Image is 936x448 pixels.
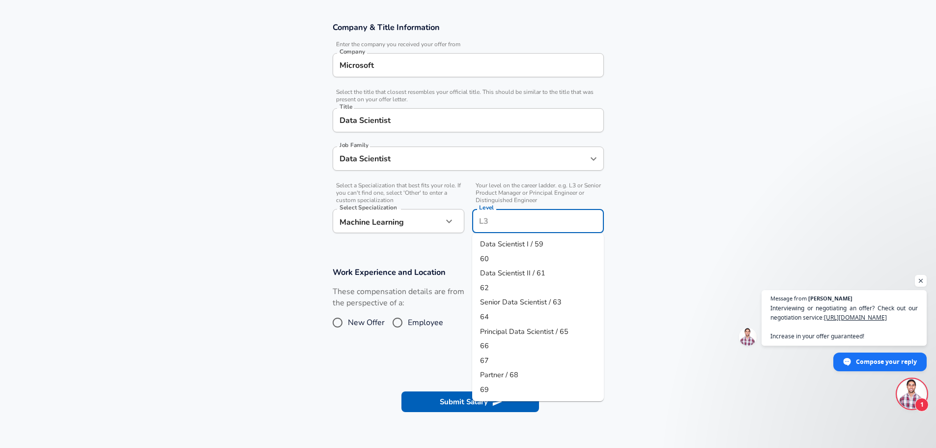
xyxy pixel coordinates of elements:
[480,385,489,394] span: 69
[915,398,929,412] span: 1
[770,296,807,301] span: Message from
[333,22,604,33] h3: Company & Title Information
[333,89,604,103] span: Select the title that closest resembles your official title. This should be similar to the title ...
[856,353,917,370] span: Compose your reply
[333,209,443,233] div: Machine Learning
[477,213,599,229] input: L3
[333,286,464,309] label: These compensation details are from the perspective of a:
[480,254,489,264] span: 60
[340,205,397,210] label: Select Specialization
[770,303,918,341] span: Interviewing or negotiating an offer? Check out our negotiation service: Increase in your offer g...
[340,142,369,148] label: Job Family
[480,370,518,380] span: Partner / 68
[348,317,385,329] span: New Offer
[480,356,489,365] span: 67
[587,152,600,166] button: Open
[333,267,604,278] h3: Work Experience and Location
[472,182,604,204] span: Your level on the career ladder. e.g. L3 or Senior Product Manager or Principal Engineer or Disti...
[337,58,599,73] input: Google
[808,296,852,301] span: [PERSON_NAME]
[897,379,927,409] div: Open chat
[480,239,543,249] span: Data Scientist I / 59
[333,41,604,48] span: Enter the company you received your offer from
[480,327,568,336] span: Principal Data Scientist / 65
[333,182,464,204] span: Select a Specialization that best fits your role. If you can't find one, select 'Other' to enter ...
[401,391,539,412] button: Submit Salary
[337,151,585,166] input: Software Engineer
[337,113,599,128] input: Software Engineer
[480,297,562,307] span: Senior Data Scientist / 63
[340,104,352,110] label: Title
[480,283,489,293] span: 62
[340,49,365,55] label: Company
[479,205,494,210] label: Level
[480,341,489,351] span: 66
[480,268,545,278] span: Data Scientist II / 61
[480,312,489,322] span: 64
[408,317,443,329] span: Employee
